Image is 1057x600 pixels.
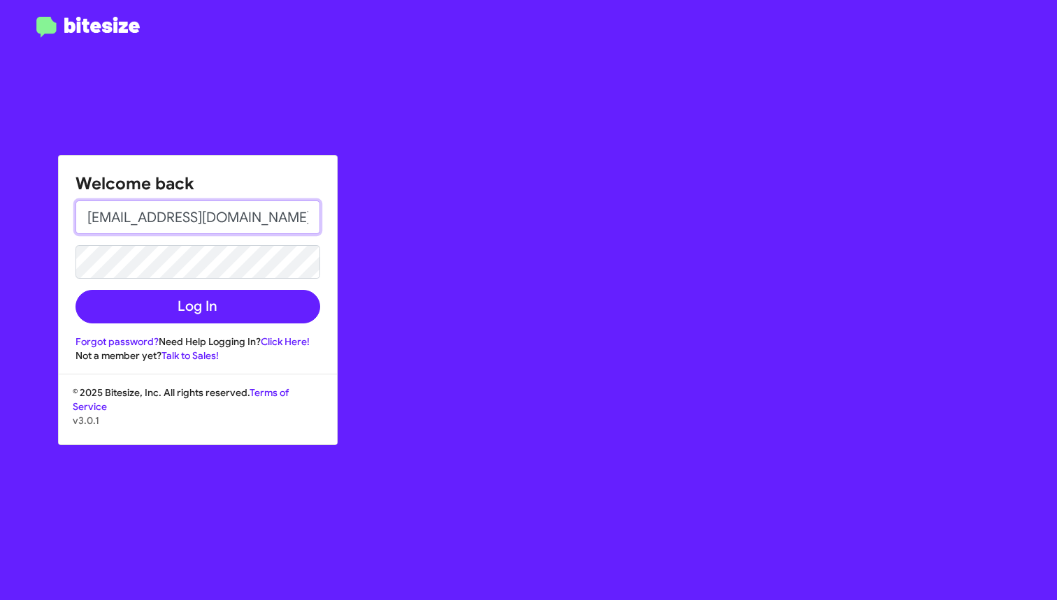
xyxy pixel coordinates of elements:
a: Terms of Service [73,386,289,413]
div: © 2025 Bitesize, Inc. All rights reserved. [59,386,337,444]
a: Click Here! [261,335,310,348]
a: Talk to Sales! [161,349,219,362]
a: Forgot password? [75,335,159,348]
p: v3.0.1 [73,414,323,427]
h1: Welcome back [75,173,320,195]
input: Email address [75,200,320,234]
div: Need Help Logging In? [75,335,320,349]
div: Not a member yet? [75,349,320,363]
button: Log In [75,290,320,323]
